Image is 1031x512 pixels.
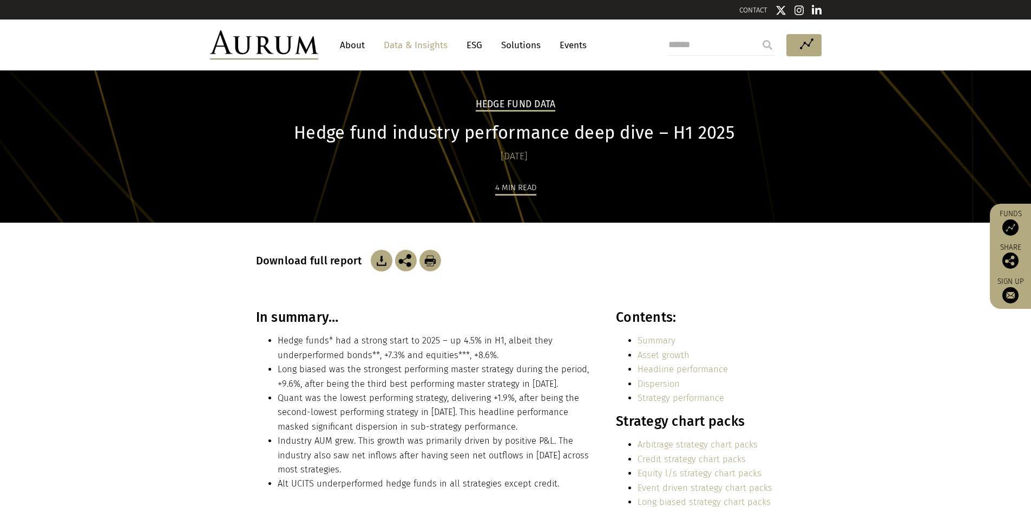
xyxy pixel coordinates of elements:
[739,6,767,14] a: CONTACT
[334,35,370,55] a: About
[496,35,546,55] a: Solutions
[638,468,761,478] a: Equity l/s strategy chart packs
[278,477,593,491] li: Alt UCITS underperformed hedge funds in all strategies except credit.
[995,277,1026,303] a: Sign up
[554,35,587,55] a: Events
[419,250,441,271] img: Download Article
[278,434,593,477] li: Industry AUM grew. This growth was primarily driven by positive P&L. The industry also saw net in...
[638,483,772,493] a: Event driven strategy chart packs
[476,99,556,112] h2: Hedge Fund Data
[995,209,1026,236] a: Funds
[256,149,773,164] div: [DATE]
[1002,252,1019,269] img: Share this post
[995,244,1026,269] div: Share
[616,413,772,430] h3: Strategy chart packs
[395,250,417,271] img: Share this post
[461,35,488,55] a: ESG
[776,5,786,16] img: Twitter icon
[638,364,728,374] a: Headline performance
[638,393,724,403] a: Strategy performance
[378,35,453,55] a: Data & Insights
[638,454,746,464] a: Credit strategy chart packs
[1002,287,1019,303] img: Sign up to our newsletter
[256,309,593,326] h3: In summary…
[210,30,318,60] img: Aurum
[495,181,536,196] div: 4 min read
[278,391,593,434] li: Quant was the lowest performing strategy, delivering +1.9%, after being the second-lowest perform...
[638,497,771,507] a: Long biased strategy chart packs
[371,250,392,271] img: Download Article
[278,362,593,391] li: Long biased was the strongest performing master strategy during the period, +9.6%, after being th...
[638,335,675,346] a: Summary
[757,34,778,56] input: Submit
[256,122,773,144] h1: Hedge fund industry performance deep dive – H1 2025
[638,350,689,360] a: Asset growth
[794,5,804,16] img: Instagram icon
[278,334,593,362] li: Hedge funds* had a strong start to 2025 – up 4.5% in H1, albeit they underperformed bonds**, +7.3...
[812,5,822,16] img: Linkedin icon
[638,379,680,389] a: Dispersion
[1002,219,1019,236] img: Access Funds
[256,254,368,267] h3: Download full report
[638,439,758,450] a: Arbitrage strategy chart packs
[616,309,772,326] h3: Contents:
